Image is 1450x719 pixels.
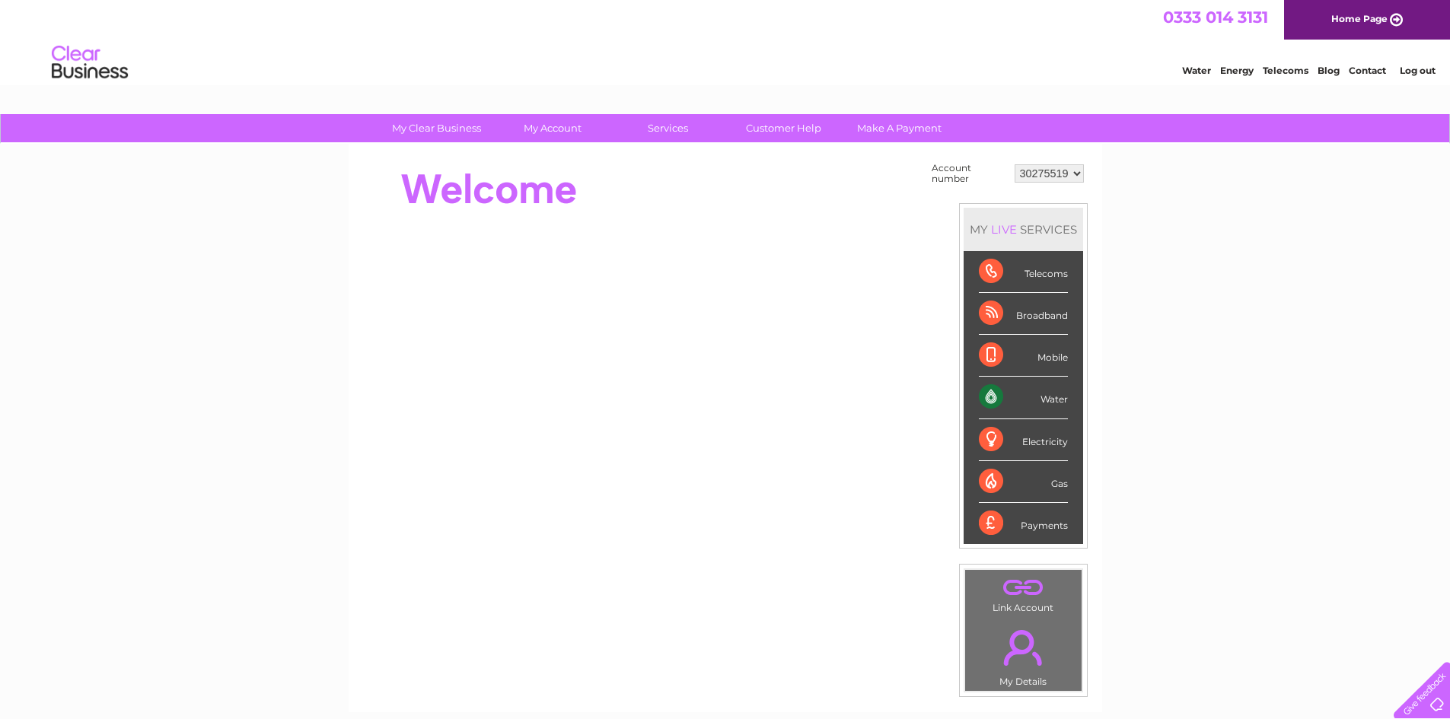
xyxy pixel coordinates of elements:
[374,114,499,142] a: My Clear Business
[1220,65,1254,76] a: Energy
[605,114,731,142] a: Services
[964,569,1082,617] td: Link Account
[964,208,1083,251] div: MY SERVICES
[979,419,1068,461] div: Electricity
[51,40,129,86] img: logo.png
[979,461,1068,503] div: Gas
[964,617,1082,692] td: My Details
[1349,65,1386,76] a: Contact
[988,222,1020,237] div: LIVE
[366,8,1085,74] div: Clear Business is a trading name of Verastar Limited (registered in [GEOGRAPHIC_DATA] No. 3667643...
[979,335,1068,377] div: Mobile
[979,503,1068,544] div: Payments
[979,293,1068,335] div: Broadband
[969,574,1078,600] a: .
[1263,65,1308,76] a: Telecoms
[969,621,1078,674] a: .
[721,114,846,142] a: Customer Help
[979,251,1068,293] div: Telecoms
[1318,65,1340,76] a: Blog
[928,159,1011,188] td: Account number
[489,114,615,142] a: My Account
[1163,8,1268,27] a: 0333 014 3131
[1182,65,1211,76] a: Water
[979,377,1068,418] div: Water
[837,114,962,142] a: Make A Payment
[1400,65,1436,76] a: Log out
